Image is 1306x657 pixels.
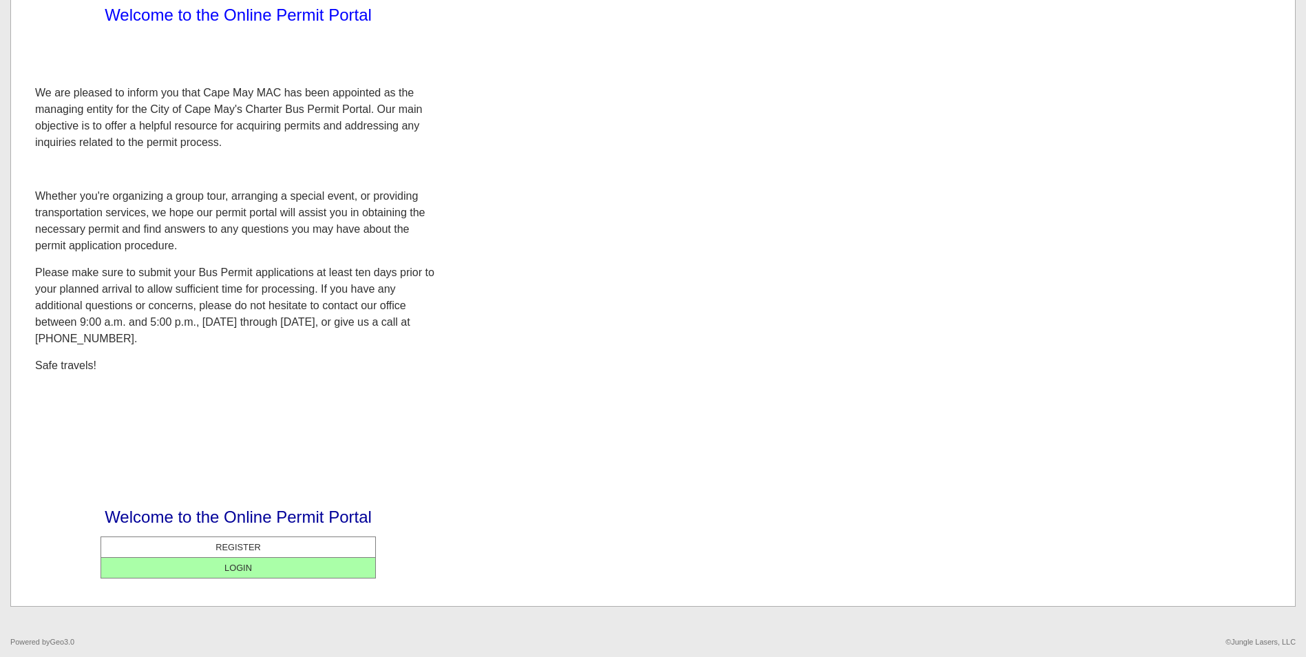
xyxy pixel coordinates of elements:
span: Welcome to the Online Permit Portal [105,508,372,526]
a: Geo3.0 [50,638,74,646]
a: Jungle Lasers, LLC [1231,638,1296,646]
center: LOGIN [105,561,372,574]
span: We are pleased to inform you that Cape May MAC has been appointed as the managing entity for the ... [35,87,422,148]
span: Safe travels! [35,359,96,371]
center: REGISTER [105,541,372,554]
span: Please make sure to submit your Bus Permit applications at least ten days prior to your planned a... [35,267,434,344]
p: © [1225,638,1296,647]
p: Powered by [10,638,74,647]
span: Welcome to the Online Permit Portal [105,6,372,24]
span: Whether you're organizing a group tour, arranging a special event, or providing transportation se... [35,190,425,251]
